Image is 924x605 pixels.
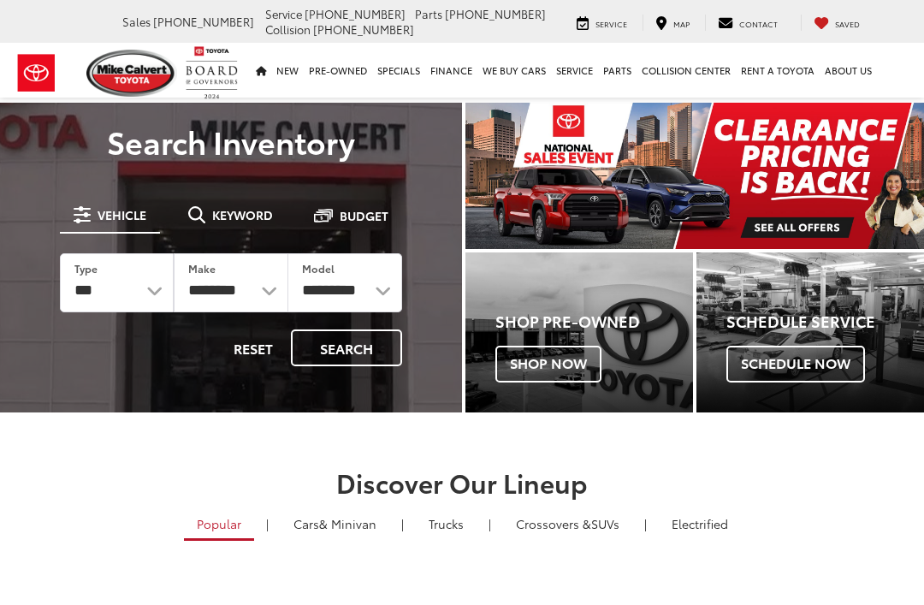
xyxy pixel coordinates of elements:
a: Electrified [659,509,741,538]
span: Keyword [212,209,273,221]
a: Map [643,15,702,31]
label: Model [302,261,335,276]
h4: Shop Pre-Owned [495,313,693,330]
a: Service [564,15,640,31]
a: Trucks [416,509,477,538]
span: Map [673,18,690,29]
div: carousel slide number 1 of 1 [465,103,924,249]
span: [PHONE_NUMBER] [153,14,254,29]
a: Finance [425,43,477,98]
span: [PHONE_NUMBER] [445,6,546,21]
span: & Minivan [319,515,376,532]
label: Make [188,261,216,276]
label: Type [74,261,98,276]
div: Toyota [465,252,693,412]
span: Service [265,6,302,21]
span: Schedule Now [726,346,865,382]
span: Saved [835,18,860,29]
span: Sales [122,14,151,29]
span: Vehicle [98,209,146,221]
a: Parts [598,43,637,98]
a: Pre-Owned [304,43,372,98]
h3: Search Inventory [36,124,426,158]
a: Shop Pre-Owned Shop Now [465,252,693,412]
a: Collision Center [637,43,736,98]
a: Cars [281,509,389,538]
a: New [271,43,304,98]
a: About Us [820,43,877,98]
a: Schedule Service Schedule Now [696,252,924,412]
button: Reset [219,329,287,366]
span: [PHONE_NUMBER] [305,6,406,21]
img: Clearance Pricing Is Back [465,103,924,249]
img: Mike Calvert Toyota [86,50,177,97]
a: Rent a Toyota [736,43,820,98]
h2: Discover Our Lineup [60,468,864,496]
a: Service [551,43,598,98]
span: Service [595,18,627,29]
h4: Schedule Service [726,313,924,330]
a: My Saved Vehicles [801,15,873,31]
span: Contact [739,18,778,29]
a: Home [251,43,271,98]
span: Budget [340,210,388,222]
span: Parts [415,6,442,21]
span: Collision [265,21,311,37]
section: Carousel section with vehicle pictures - may contain disclaimers. [465,103,924,249]
span: Shop Now [495,346,601,382]
a: SUVs [503,509,632,538]
li: | [640,515,651,532]
li: | [484,515,495,532]
a: WE BUY CARS [477,43,551,98]
span: [PHONE_NUMBER] [313,21,414,37]
li: | [262,515,273,532]
a: Contact [705,15,791,31]
li: | [397,515,408,532]
span: Crossovers & [516,515,591,532]
a: Specials [372,43,425,98]
div: Toyota [696,252,924,412]
img: Toyota [4,45,68,101]
a: Popular [184,509,254,541]
button: Search [291,329,402,366]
